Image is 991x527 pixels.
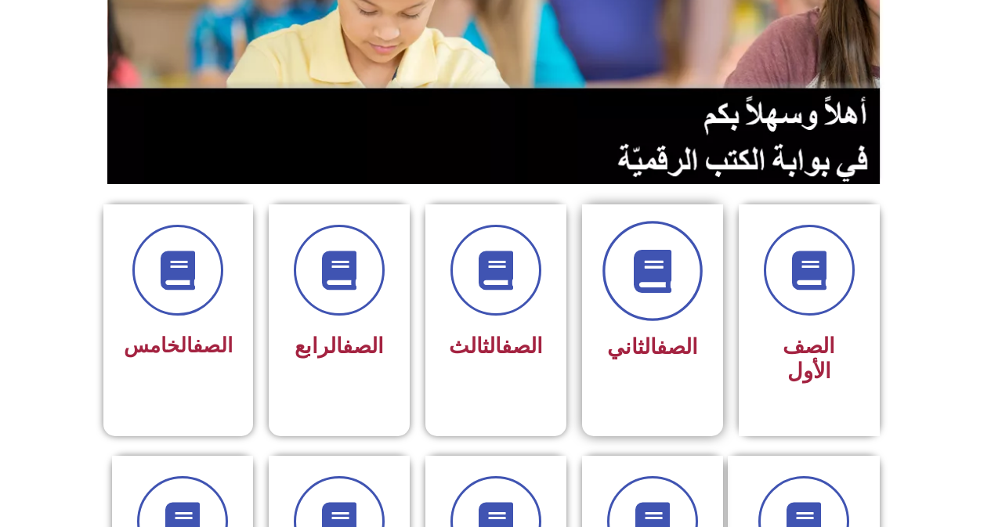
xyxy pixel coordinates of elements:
[607,334,698,359] span: الثاني
[295,334,384,359] span: الرابع
[193,334,233,357] a: الصف
[783,334,835,384] span: الصف الأول
[501,334,543,359] a: الصف
[449,334,543,359] span: الثالث
[342,334,384,359] a: الصف
[124,334,233,357] span: الخامس
[656,334,698,359] a: الصف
